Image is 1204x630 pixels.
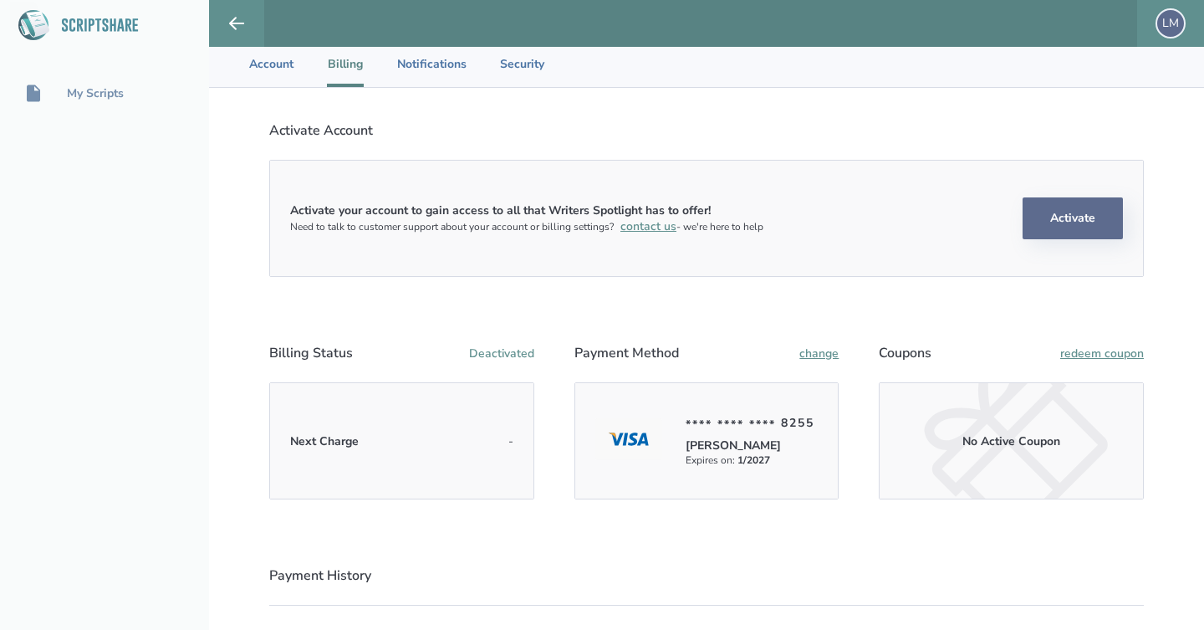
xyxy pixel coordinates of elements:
[1023,197,1123,239] button: Activate
[686,438,814,453] div: [PERSON_NAME]
[249,41,293,87] li: Account
[1060,346,1144,361] button: redeem coupon
[327,41,364,87] li: Billing
[469,346,534,361] div: Deactivated
[290,202,711,218] strong: Activate your account to gain access to all that Writers Spotlight has to offer!
[686,453,814,467] div: Expires on:
[67,87,124,100] div: My Scripts
[737,453,770,467] strong: 1 / 2027
[269,566,1144,585] h2: Payment History
[799,346,839,361] button: change
[962,433,1060,449] div: No Active Coupon
[397,41,467,87] li: Notifications
[686,415,814,431] div: 8255
[1156,8,1186,38] div: LM
[574,344,679,362] h2: Payment Method
[620,218,676,234] a: contact us
[879,344,931,362] h2: Coupons
[290,218,763,234] div: Need to talk to customer support about your account or billing settings? - we're here to help
[269,121,1144,140] h2: Activate Account
[500,41,544,87] li: Security
[269,344,353,362] h2: Billing Status
[290,433,359,449] div: Next Charge
[508,433,513,449] div: -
